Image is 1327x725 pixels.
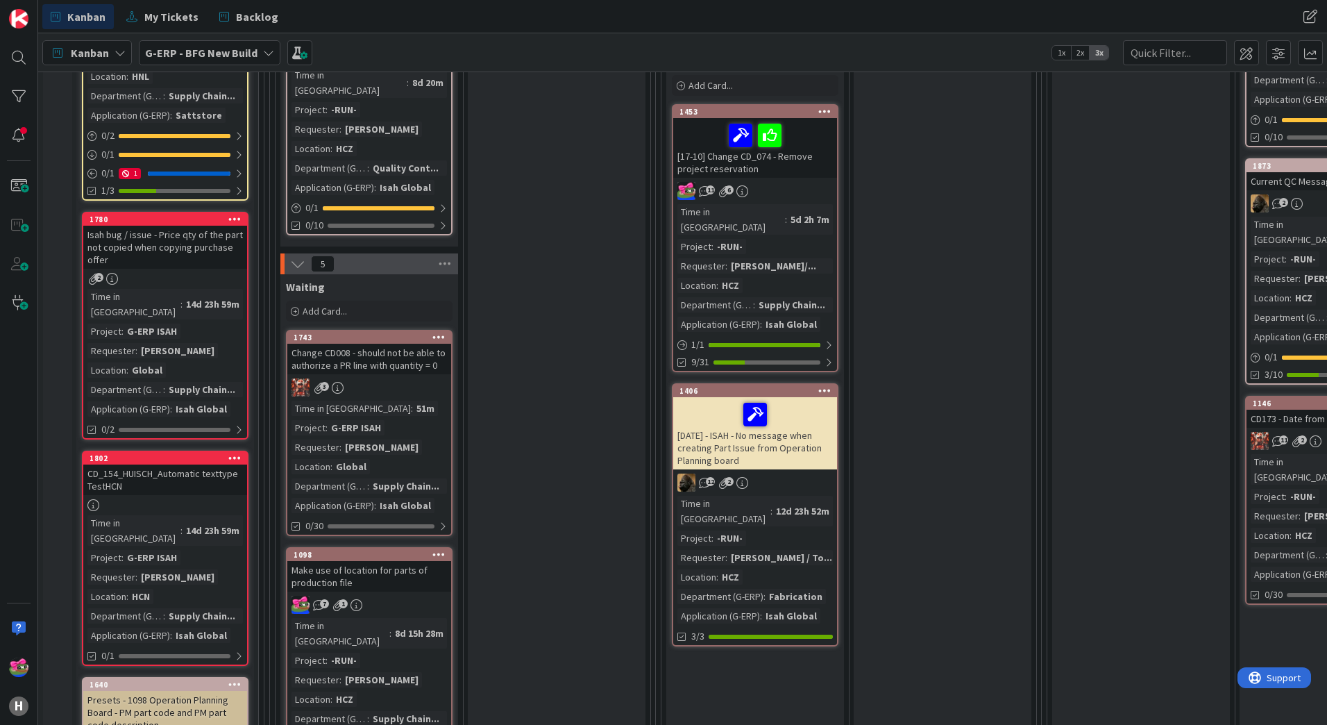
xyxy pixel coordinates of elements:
div: Location [1251,528,1290,543]
span: : [180,297,183,312]
span: : [1299,271,1301,286]
span: : [170,628,172,643]
span: 3/10 [1265,367,1283,382]
div: 0/1 [287,199,451,217]
div: Supply Chain... [755,297,829,312]
div: Department (G-ERP) [87,608,163,624]
div: 1780Isah bug / issue - Price qty of the part not copied when copying purchase offer [83,213,247,269]
div: 1743Change CD008 - should not be able to authorize a PR line with quantity = 0 [287,331,451,374]
span: : [1299,508,1301,524]
div: Time in [GEOGRAPHIC_DATA] [677,496,770,526]
div: Time in [GEOGRAPHIC_DATA] [291,67,407,98]
div: 1780 [83,213,247,226]
div: 1098 [294,550,451,560]
div: 1406 [673,385,837,397]
img: Visit kanbanzone.com [9,9,28,28]
div: Project [87,550,121,565]
span: : [135,343,137,358]
span: 3 [320,382,329,391]
div: Requester [87,569,135,585]
div: HCZ [1292,290,1316,306]
span: : [170,108,172,123]
span: : [163,608,165,624]
span: : [121,550,124,565]
div: Isah Global [172,628,230,643]
span: 2 [1279,198,1288,207]
span: : [411,401,413,416]
span: : [326,420,328,435]
span: : [339,122,341,137]
div: Department (G-ERP) [87,88,163,103]
div: 1453[17-10] Change CD_074 - Remove project reservation [673,106,837,178]
div: HCZ [332,692,357,707]
span: : [711,239,713,254]
div: Time in [GEOGRAPHIC_DATA] [87,289,180,319]
div: 51m [413,401,438,416]
div: 1780 [90,215,247,224]
div: Application (G-ERP) [291,180,374,195]
div: Project [291,420,326,435]
div: 8d 15h 28m [391,626,447,641]
a: 1780Isah bug / issue - Price qty of the part not copied when copying purchase offerTime in [GEOGR... [82,212,248,440]
span: Add Card... [688,79,733,92]
span: : [760,608,762,624]
span: : [326,653,328,668]
div: CD_154_HUISCH_Automatic texttype TestHCN [83,465,247,495]
span: : [1285,489,1287,504]
div: JK [287,596,451,614]
span: 0/30 [305,519,323,533]
div: Time in [GEOGRAPHIC_DATA] [291,618,389,649]
div: Requester [291,440,339,455]
div: Requester [1251,508,1299,524]
img: JK [677,182,695,200]
div: Project [87,324,121,339]
div: Location [677,278,716,293]
div: HCZ [332,141,357,156]
div: HCZ [1292,528,1316,543]
span: 6 [725,185,734,194]
div: [PERSON_NAME]/... [727,258,820,274]
img: ND [677,474,695,492]
div: Application (G-ERP) [87,628,170,643]
span: : [121,324,124,339]
div: Department (G-ERP) [1251,547,1326,562]
span: 11 [706,185,715,194]
div: -RUN- [713,239,746,254]
div: [PERSON_NAME] [137,569,218,585]
span: 0/10 [1265,130,1283,144]
span: : [326,102,328,117]
span: : [785,212,787,227]
div: Department (G-ERP) [87,382,163,397]
div: Fabrication [766,589,826,604]
div: -RUN- [328,653,360,668]
span: : [339,440,341,455]
span: 0 / 1 [101,166,115,181]
span: : [753,297,755,312]
div: 1802 [90,453,247,463]
div: Project [1251,489,1285,504]
span: 5 [311,256,335,272]
div: 1640 [83,678,247,691]
div: G-ERP ISAH [124,550,180,565]
span: Backlog [236,8,278,25]
span: 0/10 [305,218,323,233]
b: G-ERP - BFG New Build [145,46,257,60]
span: 1 / 1 [691,337,704,352]
div: Requester [291,672,339,687]
div: Department (G-ERP) [291,478,367,494]
div: ND [673,474,837,492]
div: Global [332,459,370,474]
div: HCN [128,589,153,604]
div: -RUN- [1287,489,1319,504]
div: JK [673,182,837,200]
a: Kanban [42,4,114,29]
span: 3x [1090,46,1108,60]
div: Location [291,692,330,707]
div: Location [87,589,126,604]
span: 11 [1279,435,1288,444]
div: Location [1251,290,1290,306]
div: Location [291,459,330,474]
div: Project [1251,251,1285,267]
span: : [711,531,713,546]
div: 1 [119,168,141,179]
